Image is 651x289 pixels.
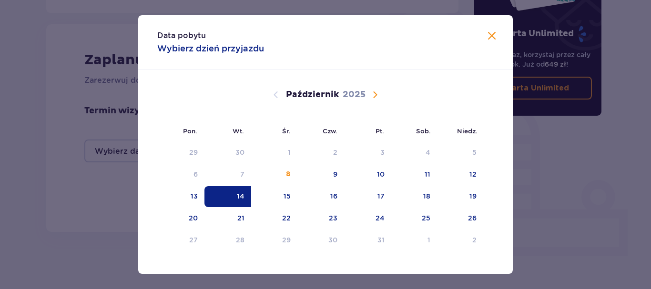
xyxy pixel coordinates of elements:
[157,30,206,41] p: Data pobytu
[391,230,437,251] td: Data niedostępna. sobota, 1 listopada 2025
[297,230,345,251] td: Data niedostępna. czwartek, 30 października 2025
[377,191,385,201] div: 17
[391,186,437,207] td: 18
[189,235,198,245] div: 27
[437,186,483,207] td: 19
[333,169,337,179] div: 9
[204,208,252,229] td: 21
[377,169,385,179] div: 10
[237,213,244,223] div: 21
[237,191,244,201] div: 14
[329,213,337,223] div: 23
[391,208,437,229] td: 25
[468,213,477,223] div: 26
[323,127,337,135] small: Czw.
[251,208,297,229] td: 22
[183,127,197,135] small: Pon.
[157,142,204,163] td: Data niedostępna. poniedziałek, 29 września 2025
[251,142,297,163] td: Data niedostępna. środa, 1 października 2025
[344,142,391,163] td: Data niedostępna. piątek, 3 października 2025
[391,164,437,185] td: 11
[297,208,345,229] td: 23
[333,148,337,157] div: 2
[204,164,252,185] td: Data niedostępna. wtorek, 7 października 2025
[193,169,198,179] div: 6
[282,213,291,223] div: 22
[189,213,198,223] div: 20
[286,89,339,100] p: Październik
[157,186,204,207] td: 13
[469,191,477,201] div: 19
[457,127,478,135] small: Niedz.
[157,43,264,54] p: Wybierz dzień przyjazdu
[437,230,483,251] td: Data niedostępna. niedziela, 2 listopada 2025
[286,169,291,179] div: 8
[344,208,391,229] td: 24
[437,142,483,163] td: Data niedostępna. niedziela, 5 października 2025
[469,169,477,179] div: 12
[437,208,483,229] td: 26
[204,186,252,207] td: Data zaznaczona. wtorek, 14 października 2025
[427,235,430,245] div: 1
[236,235,244,245] div: 28
[376,213,385,223] div: 24
[270,89,282,100] button: Poprzedni miesiąc
[297,164,345,185] td: 9
[288,148,291,157] div: 1
[251,230,297,251] td: Data niedostępna. środa, 29 października 2025
[251,186,297,207] td: 15
[369,89,381,100] button: Następny miesiąc
[376,127,384,135] small: Pt.
[330,191,337,201] div: 16
[235,148,244,157] div: 30
[423,191,430,201] div: 18
[422,213,430,223] div: 25
[189,148,198,157] div: 29
[191,191,198,201] div: 13
[233,127,244,135] small: Wt.
[282,235,291,245] div: 29
[204,230,252,251] td: Data niedostępna. wtorek, 28 października 2025
[377,235,385,245] div: 31
[380,148,385,157] div: 3
[157,230,204,251] td: Data niedostępna. poniedziałek, 27 października 2025
[344,186,391,207] td: 17
[157,164,204,185] td: Data niedostępna. poniedziałek, 6 października 2025
[343,89,366,100] p: 2025
[416,127,431,135] small: Sob.
[297,142,345,163] td: Data niedostępna. czwartek, 2 października 2025
[391,142,437,163] td: Data niedostępna. sobota, 4 października 2025
[344,230,391,251] td: Data niedostępna. piątek, 31 października 2025
[344,164,391,185] td: 10
[472,235,477,245] div: 2
[204,142,252,163] td: Data niedostępna. wtorek, 30 września 2025
[297,186,345,207] td: 16
[282,127,291,135] small: Śr.
[328,235,337,245] div: 30
[437,164,483,185] td: 12
[251,164,297,185] td: 8
[472,148,477,157] div: 5
[486,30,498,42] button: Zamknij
[240,169,244,179] div: 7
[425,169,430,179] div: 11
[157,208,204,229] td: 20
[284,191,291,201] div: 15
[426,148,430,157] div: 4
